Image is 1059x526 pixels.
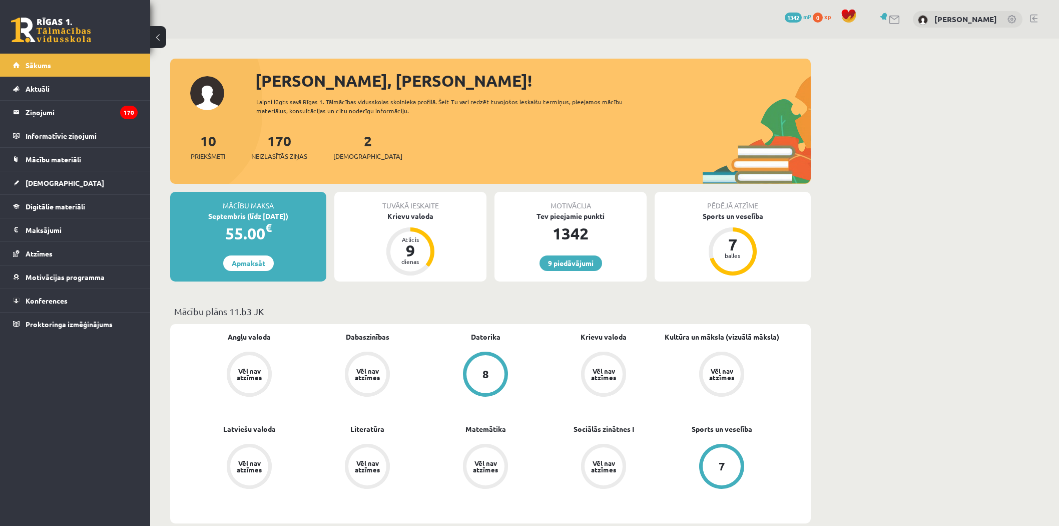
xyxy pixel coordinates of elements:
a: Vēl nav atzīmes [190,352,308,399]
div: 1342 [494,221,647,245]
a: Vēl nav atzīmes [545,444,663,491]
a: Vēl nav atzīmes [426,444,545,491]
a: Sports un veselība 7 balles [655,211,811,277]
a: Mācību materiāli [13,148,138,171]
span: mP [803,13,811,21]
a: Datorika [471,332,500,342]
a: Sports un veselība [692,424,752,434]
div: balles [718,252,748,258]
div: Mācību maksa [170,192,326,211]
legend: Ziņojumi [26,101,138,124]
a: 0 xp [813,13,836,21]
span: Digitālie materiāli [26,202,85,211]
div: Vēl nav atzīmes [590,368,618,381]
div: Vēl nav atzīmes [708,368,736,381]
div: Motivācija [494,192,647,211]
span: Motivācijas programma [26,273,105,282]
span: Aktuāli [26,84,50,93]
div: Tev pieejamie punkti [494,211,647,221]
div: Septembris (līdz [DATE]) [170,211,326,221]
div: dienas [395,258,425,265]
a: Vēl nav atzīmes [545,352,663,399]
span: Sākums [26,61,51,70]
a: Rīgas 1. Tālmācības vidusskola [11,18,91,43]
img: Paula Purīte [918,15,928,25]
span: Priekšmeti [191,151,225,161]
a: Krievu valoda Atlicis 9 dienas [334,211,486,277]
a: 10Priekšmeti [191,132,225,161]
a: Aktuāli [13,77,138,100]
a: 8 [426,352,545,399]
a: Kultūra un māksla (vizuālā māksla) [665,332,779,342]
div: Vēl nav atzīmes [353,368,381,381]
div: Vēl nav atzīmes [353,460,381,473]
a: Atzīmes [13,242,138,265]
div: [PERSON_NAME], [PERSON_NAME]! [255,69,811,93]
a: Krievu valoda [581,332,627,342]
span: [DEMOGRAPHIC_DATA] [26,178,104,187]
legend: Informatīvie ziņojumi [26,124,138,147]
i: 170 [120,106,138,119]
a: Dabaszinības [346,332,389,342]
div: Laipni lūgts savā Rīgas 1. Tālmācības vidusskolas skolnieka profilā. Šeit Tu vari redzēt tuvojošo... [256,97,641,115]
a: Konferences [13,289,138,312]
a: Vēl nav atzīmes [308,444,426,491]
div: 55.00 [170,221,326,245]
a: Angļu valoda [228,332,271,342]
a: Vēl nav atzīmes [190,444,308,491]
a: 7 [663,444,781,491]
a: Matemātika [465,424,506,434]
span: € [265,220,272,235]
div: 9 [395,242,425,258]
span: Atzīmes [26,249,53,258]
a: Maksājumi [13,218,138,241]
div: Pēdējā atzīme [655,192,811,211]
a: [DEMOGRAPHIC_DATA] [13,171,138,194]
legend: Maksājumi [26,218,138,241]
div: Krievu valoda [334,211,486,221]
a: Vēl nav atzīmes [308,352,426,399]
a: Latviešu valoda [223,424,276,434]
a: 1342 mP [785,13,811,21]
span: Neizlasītās ziņas [251,151,307,161]
a: 9 piedāvājumi [540,255,602,271]
a: 170Neizlasītās ziņas [251,132,307,161]
a: Vēl nav atzīmes [663,352,781,399]
span: Konferences [26,296,68,305]
a: 2[DEMOGRAPHIC_DATA] [333,132,402,161]
a: Digitālie materiāli [13,195,138,218]
div: Atlicis [395,236,425,242]
div: Tuvākā ieskaite [334,192,486,211]
span: Proktoringa izmēģinājums [26,320,113,329]
a: Proktoringa izmēģinājums [13,313,138,336]
div: Vēl nav atzīmes [590,460,618,473]
div: 7 [718,236,748,252]
a: Ziņojumi170 [13,101,138,124]
div: Vēl nav atzīmes [235,368,263,381]
div: Vēl nav atzīmes [235,460,263,473]
div: 7 [719,461,725,472]
span: 1342 [785,13,802,23]
span: Mācību materiāli [26,155,81,164]
div: 8 [482,369,489,380]
div: Vēl nav atzīmes [471,460,499,473]
a: Informatīvie ziņojumi [13,124,138,147]
a: Literatūra [350,424,384,434]
a: Sociālās zinātnes I [574,424,634,434]
a: [PERSON_NAME] [934,14,997,24]
a: Sākums [13,54,138,77]
span: 0 [813,13,823,23]
span: [DEMOGRAPHIC_DATA] [333,151,402,161]
p: Mācību plāns 11.b3 JK [174,305,807,318]
a: Motivācijas programma [13,266,138,289]
div: Sports un veselība [655,211,811,221]
a: Apmaksāt [223,255,274,271]
span: xp [824,13,831,21]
